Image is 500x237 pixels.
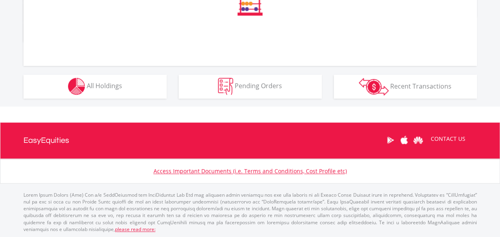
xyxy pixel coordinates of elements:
[218,78,233,95] img: pending_instructions-wht.png
[334,75,477,99] button: Recent Transactions
[154,167,347,175] a: Access Important Documents (i.e. Terms and Conditions, Cost Profile etc)
[359,78,389,95] img: transactions-zar-wht.png
[115,226,156,233] a: please read more:
[425,128,471,150] a: CONTACT US
[68,78,85,95] img: holdings-wht.png
[383,128,397,152] a: Google Play
[235,81,282,90] span: Pending Orders
[23,75,167,99] button: All Holdings
[411,128,425,152] a: Huawei
[87,81,122,90] span: All Holdings
[23,192,477,233] p: Lorem Ipsum Dolors (Ame) Con a/e SeddOeiusmod tem InciDiduntut Lab Etd mag aliquaen admin veniamq...
[23,122,69,158] a: EasyEquities
[390,81,451,90] span: Recent Transactions
[179,75,322,99] button: Pending Orders
[397,128,411,152] a: Apple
